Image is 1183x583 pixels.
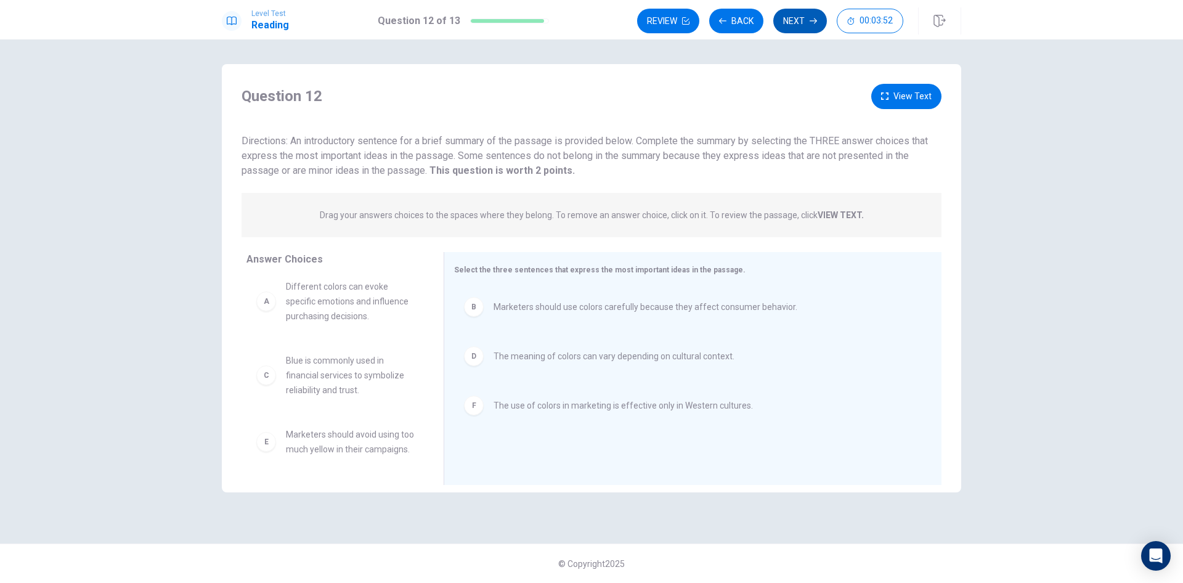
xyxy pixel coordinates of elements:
span: Marketers should use colors carefully because they affect consumer behavior. [494,300,797,314]
div: C [256,365,276,385]
div: BMarketers should use colors carefully because they affect consumer behavior. [454,287,922,327]
div: E [256,432,276,452]
div: A [256,291,276,311]
h4: Question 12 [242,86,322,106]
button: 00:03:52 [837,9,903,33]
span: Different colors can evoke specific emotions and influence purchasing decisions. [286,279,414,324]
span: Level Test [251,9,289,18]
div: DThe meaning of colors can vary depending on cultural context. [454,336,922,376]
div: Open Intercom Messenger [1141,541,1171,571]
h1: Reading [251,18,289,33]
strong: VIEW TEXT. [818,210,864,220]
strong: This question is worth 2 points. [427,165,575,176]
h1: Question 12 of 13 [378,14,460,28]
button: Back [709,9,763,33]
span: The meaning of colors can vary depending on cultural context. [494,349,734,364]
span: The use of colors in marketing is effective only in Western cultures. [494,398,753,413]
span: Blue is commonly used in financial services to symbolize reliability and trust. [286,353,414,397]
div: F [464,396,484,415]
span: © Copyright 2025 [558,559,625,569]
div: ADifferent colors can evoke specific emotions and influence purchasing decisions. [246,269,424,333]
div: EMarketers should avoid using too much yellow in their campaigns. [246,417,424,467]
div: B [464,297,484,317]
p: Drag your answers choices to the spaces where they belong. To remove an answer choice, click on i... [320,210,864,220]
button: View Text [871,84,941,109]
span: Directions: An introductory sentence for a brief summary of the passage is provided below. Comple... [242,135,928,176]
div: CBlue is commonly used in financial services to symbolize reliability and trust. [246,343,424,407]
div: D [464,346,484,366]
span: 00:03:52 [860,16,893,26]
button: Review [637,9,699,33]
span: Answer Choices [246,253,323,265]
button: Next [773,9,827,33]
span: Marketers should avoid using too much yellow in their campaigns. [286,427,414,457]
span: Select the three sentences that express the most important ideas in the passage. [454,266,746,274]
div: FThe use of colors in marketing is effective only in Western cultures. [454,386,922,425]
